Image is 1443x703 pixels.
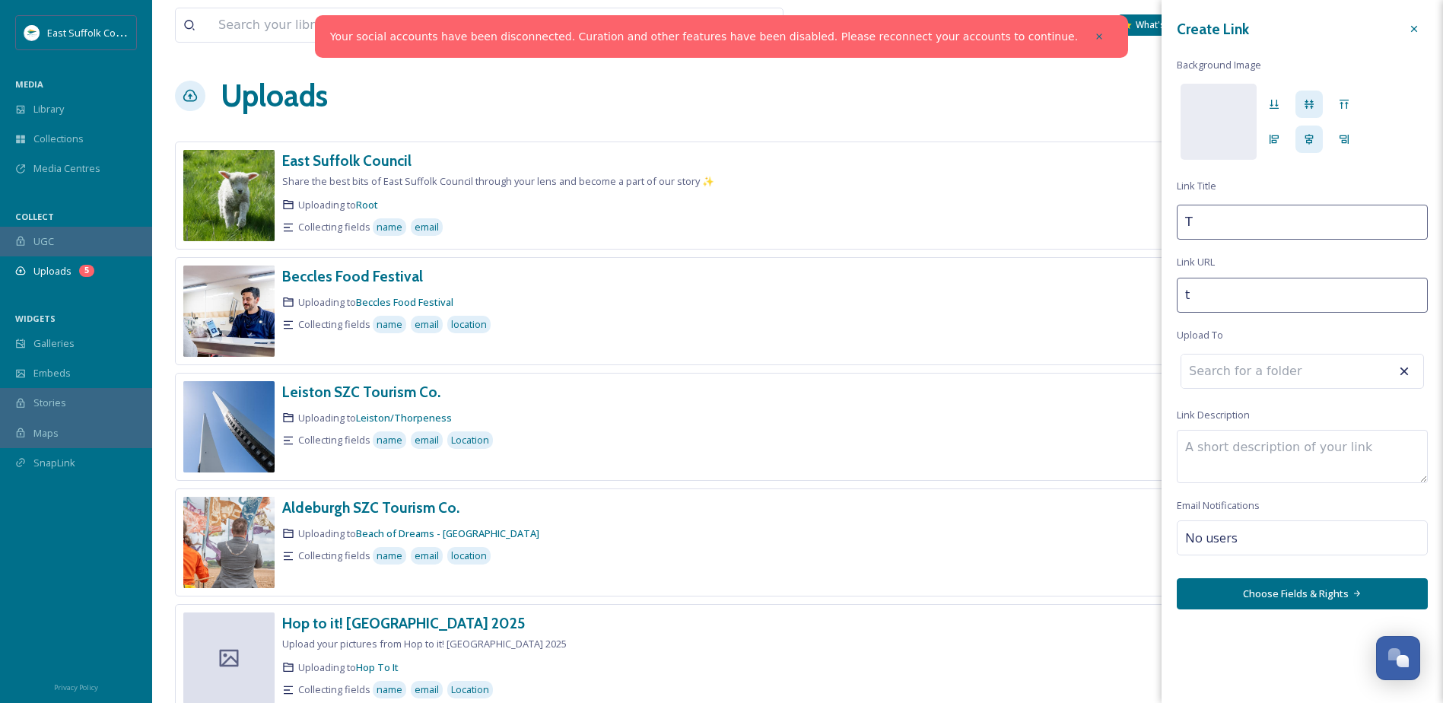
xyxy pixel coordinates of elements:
span: Location [451,682,489,697]
a: Root [356,198,378,212]
span: name [377,317,402,332]
span: Uploading to [298,526,539,541]
span: Collecting fields [298,549,370,563]
h3: Leiston SZC Tourism Co. [282,383,440,401]
span: No users [1185,529,1238,547]
h3: East Suffolk Council [282,151,412,170]
img: 80ca2aac-2756-4010-af02-ec397a08ce97.jpg [183,266,275,357]
span: Collecting fields [298,220,370,234]
h3: Aldeburgh SZC Tourism Co. [282,498,459,517]
span: Link URL [1177,255,1215,269]
img: ESC%20Logo.png [24,25,40,40]
a: Beccles Food Festival [282,266,423,288]
button: Choose Fields & Rights [1177,578,1428,609]
a: Beach of Dreams - [GEOGRAPHIC_DATA] [356,526,539,540]
span: Upload To [1177,328,1223,342]
input: My Link [1177,205,1428,240]
a: Hop to it! [GEOGRAPHIC_DATA] 2025 [282,612,525,635]
span: email [415,433,439,447]
span: Link Title [1177,179,1216,193]
a: Uploads [221,73,328,119]
h3: Beccles Food Festival [282,267,423,285]
a: Aldeburgh SZC Tourism Co. [282,497,459,519]
a: Hop To It [356,660,399,674]
input: Search for a folder [1181,355,1349,388]
a: Leiston SZC Tourism Co. [282,381,440,403]
span: Collecting fields [298,317,370,332]
span: Collections [33,132,84,146]
span: MEDIA [15,78,43,90]
a: Your social accounts have been disconnected. Curation and other features have been disabled. Plea... [330,29,1078,45]
span: Stories [33,396,66,410]
span: email [415,317,439,332]
span: Share the best bits of East Suffolk Council through your lens and become a part of our story ✨ [282,174,714,188]
a: Privacy Policy [54,677,98,695]
span: name [377,433,402,447]
a: What's New [1119,14,1195,36]
span: COLLECT [15,211,54,222]
span: location [451,549,487,563]
img: 0a231490-cc15-454b-92b4-bb0027b4b73f.jpg [183,381,275,472]
span: East Suffolk Council [47,25,137,40]
h3: Create Link [1177,18,1249,40]
h3: Hop to it! [GEOGRAPHIC_DATA] 2025 [282,614,525,632]
span: Uploading to [298,198,378,212]
span: Collecting fields [298,682,370,697]
span: name [377,549,402,563]
span: Upload your pictures from Hop to it! [GEOGRAPHIC_DATA] 2025 [282,637,567,651]
div: 5 [79,265,94,277]
img: ab8b8b33-fa7f-4ff6-a385-c63432738242.jpg [183,497,275,588]
span: Link Description [1177,408,1250,422]
a: Leiston/Thorpeness [356,411,452,425]
span: Collecting fields [298,433,370,447]
span: UGC [33,234,54,249]
span: Location [451,433,489,447]
span: Email Notifications [1177,498,1260,513]
a: View all files [686,10,775,40]
span: WIDGETS [15,313,56,324]
span: SnapLink [33,456,75,470]
span: Embeds [33,366,71,380]
span: Privacy Policy [54,682,98,692]
span: Uploads [33,264,72,278]
a: East Suffolk Council [282,150,412,172]
span: email [415,549,439,563]
span: Library [33,102,64,116]
span: Background Image [1177,58,1261,72]
span: Uploading to [298,411,452,425]
span: Maps [33,426,59,441]
span: Uploading to [298,295,453,310]
span: Galleries [33,336,75,351]
span: email [415,682,439,697]
a: Beccles Food Festival [356,295,453,309]
input: Search your library [211,8,659,42]
span: location [451,317,487,332]
span: Media Centres [33,161,100,176]
input: mylink [1177,278,1428,313]
span: name [377,682,402,697]
img: 353b3d7a-9be4-4484-8d82-63acd3578386.jpg [183,150,275,241]
span: name [377,220,402,234]
button: Open Chat [1376,636,1420,680]
span: Uploading to [298,660,399,675]
span: email [415,220,439,234]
